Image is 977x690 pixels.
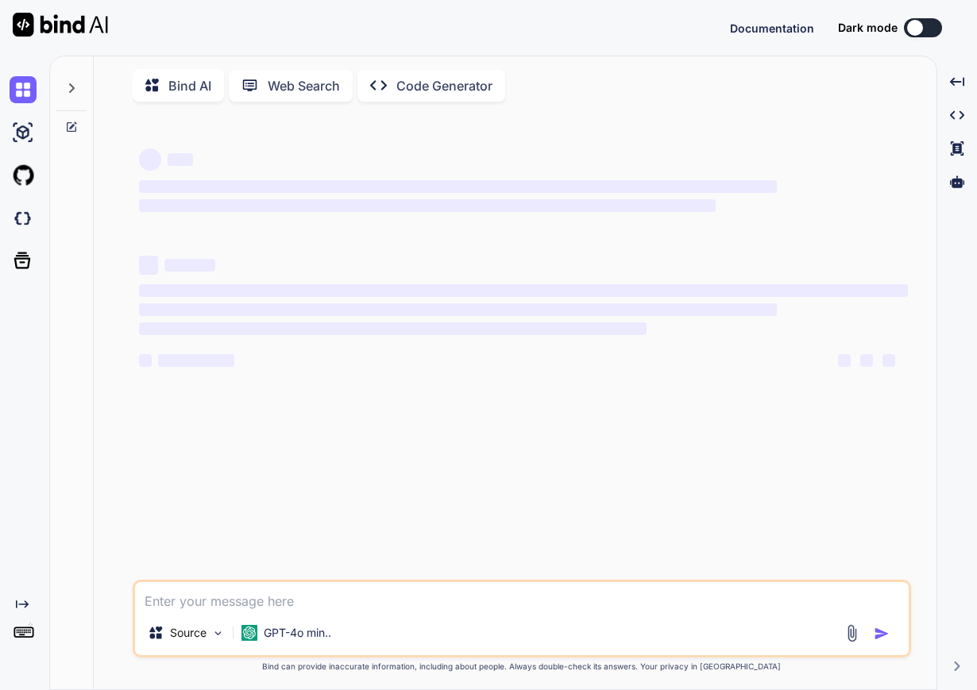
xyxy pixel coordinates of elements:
img: darkCloudIdeIcon [10,205,37,232]
span: ‌ [882,354,895,367]
span: ‌ [139,354,152,367]
span: Documentation [730,21,814,35]
p: Bind can provide inaccurate information, including about people. Always double-check its answers.... [133,661,911,673]
img: Bind AI [13,13,108,37]
span: ‌ [168,153,193,166]
img: chat [10,76,37,103]
p: Web Search [268,76,340,95]
p: Source [170,625,207,641]
img: icon [874,626,890,642]
button: Documentation [730,20,814,37]
span: ‌ [838,354,851,367]
p: Bind AI [168,76,211,95]
span: ‌ [860,354,873,367]
img: GPT-4o mini [241,625,257,641]
span: ‌ [139,180,777,193]
span: ‌ [139,284,908,297]
p: Code Generator [396,76,492,95]
img: attachment [843,624,861,642]
span: ‌ [139,303,777,316]
span: ‌ [139,199,716,212]
span: ‌ [164,259,215,272]
img: githubLight [10,162,37,189]
span: ‌ [139,256,158,275]
span: ‌ [158,354,234,367]
p: GPT-4o min.. [264,625,331,641]
span: ‌ [139,148,161,171]
span: Dark mode [838,20,898,36]
img: ai-studio [10,119,37,146]
img: Pick Models [211,626,225,640]
span: ‌ [139,322,647,335]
